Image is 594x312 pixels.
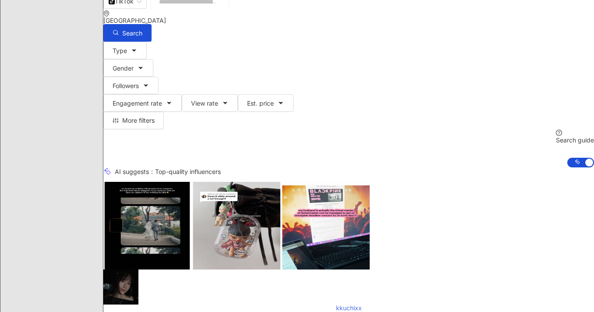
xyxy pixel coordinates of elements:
img: post-image [282,182,370,269]
button: View rate [182,94,238,112]
span: Type [113,47,127,54]
button: More filters [103,112,164,129]
span: Est. price [247,100,274,107]
button: Search [103,24,152,42]
img: post-image [103,182,191,269]
span: Engagement rate [113,100,162,107]
span: Search [122,30,142,37]
button: Type [103,42,147,59]
span: More filters [122,117,155,124]
div: kkuchixx [336,305,362,312]
img: KOL Avatar [103,269,138,305]
div: [GEOGRAPHIC_DATA] [103,17,594,24]
span: Top-quality influencers [155,168,221,175]
span: environment [103,11,110,17]
button: Gender [103,59,153,77]
div: AI suggests ： [115,168,221,175]
img: post-image [193,182,280,269]
span: Followers [113,82,139,89]
a: KOL Avatar [103,269,594,305]
div: Search guide [556,137,594,144]
span: View rate [191,100,218,107]
button: Est. price [238,94,293,112]
button: Engagement rate [103,94,182,112]
button: Followers [103,77,159,94]
span: Gender [113,65,134,72]
span: question-circle [556,130,562,136]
